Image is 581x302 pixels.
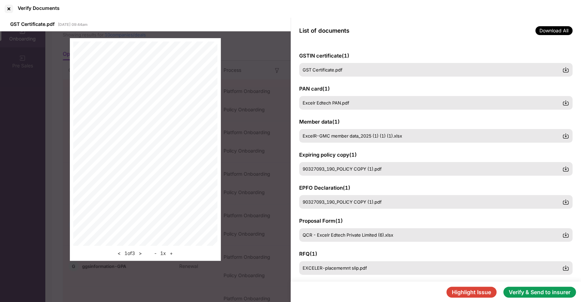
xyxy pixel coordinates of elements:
[116,249,123,257] button: <
[303,67,342,73] span: GST Certificate.pdf
[10,21,55,27] span: GST Certificate.pdf
[18,5,60,11] div: Verify Documents
[562,99,569,106] img: svg+xml;base64,PHN2ZyBpZD0iRG93bmxvYWQtMzJ4MzIiIHhtbG5zPSJodHRwOi8vd3d3LnczLm9yZy8yMDAwL3N2ZyIgd2...
[299,27,349,34] span: List of documents
[299,85,330,92] span: PAN card ( 1 )
[137,249,144,257] button: >
[303,199,382,205] span: 90327093_190_POLICY COPY (1).pdf
[562,132,569,139] img: svg+xml;base64,PHN2ZyBpZD0iRG93bmxvYWQtMzJ4MzIiIHhtbG5zPSJodHRwOi8vd3d3LnczLm9yZy8yMDAwL3N2ZyIgd2...
[535,26,572,35] span: Download All
[299,52,349,59] span: GSTIN certificate ( 1 )
[303,232,393,238] span: QCR - Excelr Edtech Private Limited (6).xlsx
[299,118,340,125] span: Member data ( 1 )
[303,133,402,139] span: ExcelR-GMC member data_2025 (1) (1) (1).xlsx
[562,265,569,271] img: svg+xml;base64,PHN2ZyBpZD0iRG93bmxvYWQtMzJ4MzIiIHhtbG5zPSJodHRwOi8vd3d3LnczLm9yZy8yMDAwL3N2ZyIgd2...
[168,249,175,257] button: +
[58,22,88,27] span: [DATE] 09:44am
[303,166,382,172] span: 90327093_190_POLICY COPY (1).pdf
[299,218,343,224] span: Proposal Form ( 1 )
[562,198,569,205] img: svg+xml;base64,PHN2ZyBpZD0iRG93bmxvYWQtMzJ4MzIiIHhtbG5zPSJodHRwOi8vd3d3LnczLm9yZy8yMDAwL3N2ZyIgd2...
[446,287,496,298] button: Highlight Issue
[152,249,158,257] button: -
[503,287,576,298] button: Verify & Send to insurer
[303,265,367,271] span: EXCELER-placememnt slip.pdf
[152,249,175,257] div: 1 x
[562,66,569,73] img: svg+xml;base64,PHN2ZyBpZD0iRG93bmxvYWQtMzJ4MzIiIHhtbG5zPSJodHRwOi8vd3d3LnczLm9yZy8yMDAwL3N2ZyIgd2...
[562,165,569,172] img: svg+xml;base64,PHN2ZyBpZD0iRG93bmxvYWQtMzJ4MzIiIHhtbG5zPSJodHRwOi8vd3d3LnczLm9yZy8yMDAwL3N2ZyIgd2...
[299,251,317,257] span: RFQ ( 1 )
[299,152,357,158] span: Expiring policy copy ( 1 )
[562,232,569,238] img: svg+xml;base64,PHN2ZyBpZD0iRG93bmxvYWQtMzJ4MzIiIHhtbG5zPSJodHRwOi8vd3d3LnczLm9yZy8yMDAwL3N2ZyIgd2...
[303,100,349,106] span: Excelr Edtech PAN.pdf
[116,249,144,257] div: 1 of 3
[299,185,350,191] span: EPFO Declaration ( 1 )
